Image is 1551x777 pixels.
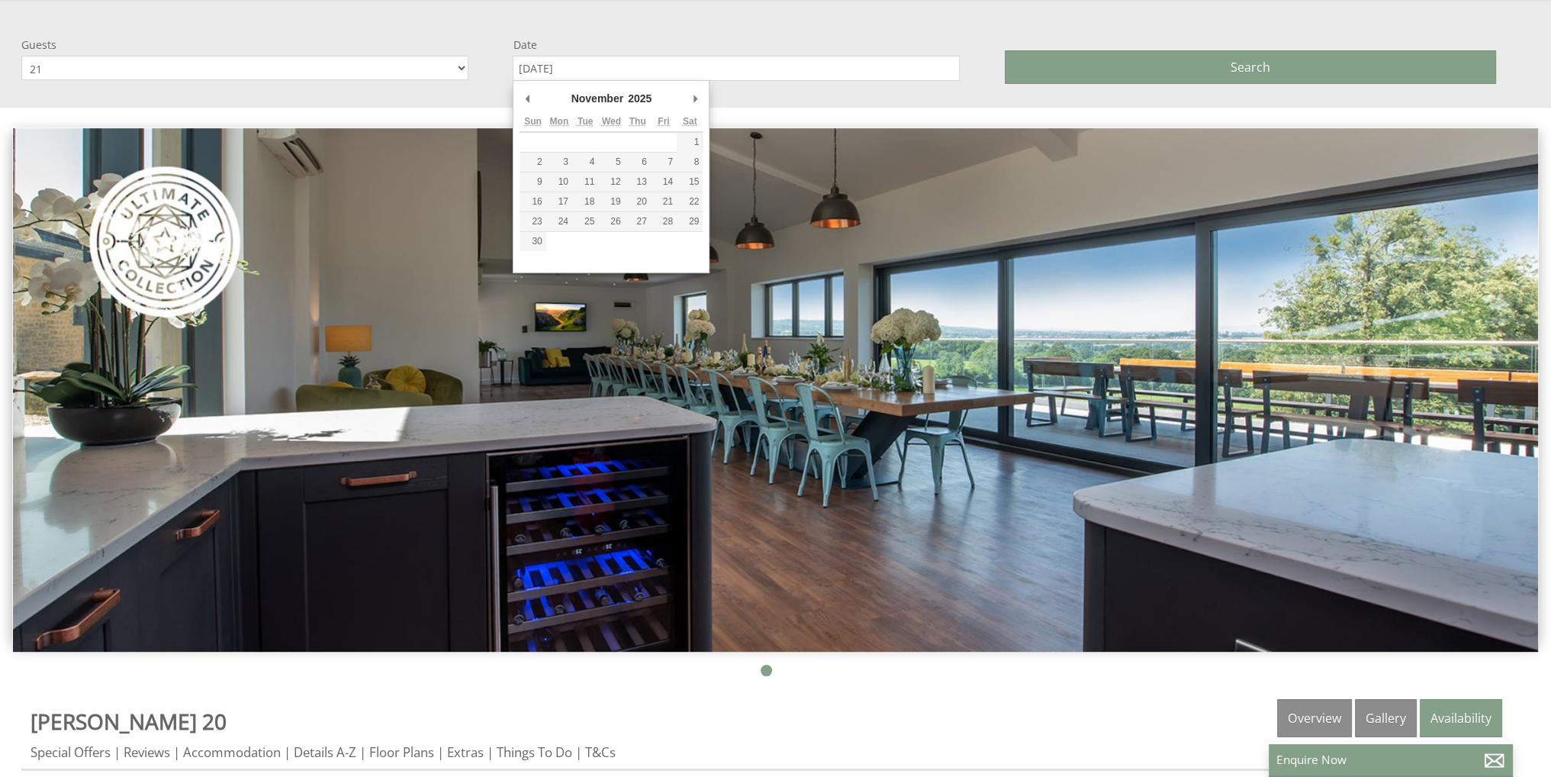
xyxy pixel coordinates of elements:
[602,116,621,127] abbr: Wednesday
[294,743,356,761] a: Details A-Z
[651,153,677,172] button: 7
[677,133,703,152] button: 1
[683,116,697,127] abbr: Saturday
[629,116,646,127] abbr: Thursday
[513,56,960,81] input: Arrival Date
[546,172,572,192] button: 10
[677,172,703,192] button: 15
[598,172,624,192] button: 12
[546,192,572,211] button: 17
[1231,59,1270,76] span: Search
[546,212,572,231] button: 24
[31,707,227,736] a: [PERSON_NAME] 20
[598,153,624,172] button: 5
[520,87,535,110] button: Previous Month
[626,87,654,110] div: 2025
[497,743,572,761] a: Things To Do
[598,192,624,211] button: 19
[1005,50,1496,84] button: Search
[578,116,593,127] abbr: Tuesday
[677,153,703,172] button: 8
[1277,699,1352,737] a: Overview
[447,743,484,761] a: Extras
[513,37,960,52] label: Date
[1420,699,1502,737] a: Availability
[520,153,545,172] button: 2
[677,192,703,211] button: 22
[183,743,281,761] a: Accommodation
[651,172,677,192] button: 14
[677,212,703,231] button: 29
[524,116,542,127] abbr: Sunday
[572,212,598,231] button: 25
[369,743,434,761] a: Floor Plans
[520,212,545,231] button: 23
[1355,699,1417,737] a: Gallery
[520,232,545,251] button: 30
[651,212,677,231] button: 28
[572,172,598,192] button: 11
[687,87,703,110] button: Next Month
[572,153,598,172] button: 4
[658,116,669,127] abbr: Friday
[569,87,626,110] div: November
[598,212,624,231] button: 26
[625,153,651,172] button: 6
[31,743,111,761] a: Special Offers
[572,192,598,211] button: 18
[625,172,651,192] button: 13
[550,116,569,127] abbr: Monday
[651,192,677,211] button: 21
[124,743,170,761] a: Reviews
[520,172,545,192] button: 9
[625,192,651,211] button: 20
[21,37,468,52] label: Guests
[585,743,616,761] a: T&Cs
[625,212,651,231] button: 27
[1276,752,1505,768] p: Enquire Now
[546,153,572,172] button: 3
[520,192,545,211] button: 16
